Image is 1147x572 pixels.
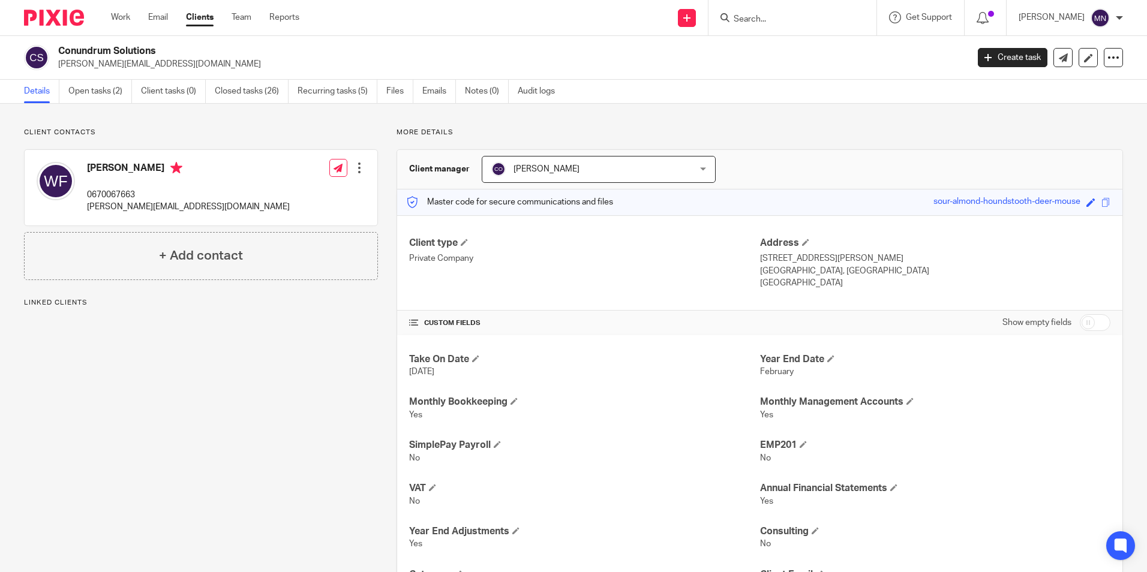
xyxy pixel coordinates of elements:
[24,128,378,137] p: Client contacts
[409,454,420,462] span: No
[409,163,470,175] h3: Client manager
[409,396,759,408] h4: Monthly Bookkeeping
[409,252,759,264] p: Private Company
[422,80,456,103] a: Emails
[409,237,759,249] h4: Client type
[269,11,299,23] a: Reports
[409,525,759,538] h4: Year End Adjustments
[409,353,759,366] h4: Take On Date
[159,246,243,265] h4: + Add contact
[978,48,1047,67] a: Create task
[760,439,1110,451] h4: EMP201
[732,14,840,25] input: Search
[760,396,1110,408] h4: Monthly Management Accounts
[1019,11,1085,23] p: [PERSON_NAME]
[58,45,779,58] h2: Conundrum Solutions
[24,10,84,26] img: Pixie
[760,525,1110,538] h4: Consulting
[491,162,506,176] img: svg%3E
[141,80,206,103] a: Client tasks (0)
[386,80,413,103] a: Files
[760,497,773,505] span: Yes
[68,80,132,103] a: Open tasks (2)
[186,11,214,23] a: Clients
[409,411,422,419] span: Yes
[406,196,613,208] p: Master code for secure communications and files
[1091,8,1110,28] img: svg%3E
[58,58,960,70] p: [PERSON_NAME][EMAIL_ADDRESS][DOMAIN_NAME]
[215,80,289,103] a: Closed tasks (26)
[760,237,1110,249] h4: Address
[409,318,759,328] h4: CUSTOM FIELDS
[760,454,771,462] span: No
[465,80,509,103] a: Notes (0)
[760,368,794,376] span: February
[760,540,771,548] span: No
[409,497,420,505] span: No
[87,162,290,177] h4: [PERSON_NAME]
[760,353,1110,366] h4: Year End Date
[906,13,952,22] span: Get Support
[760,411,773,419] span: Yes
[87,201,290,213] p: [PERSON_NAME][EMAIL_ADDRESS][DOMAIN_NAME]
[760,265,1110,277] p: [GEOGRAPHIC_DATA], [GEOGRAPHIC_DATA]
[87,189,290,201] p: 0670067663
[409,439,759,451] h4: SimplePay Payroll
[24,298,378,308] p: Linked clients
[933,195,1080,209] div: sour-almond-houndstooth-deer-mouse
[409,368,434,376] span: [DATE]
[760,252,1110,264] p: [STREET_ADDRESS][PERSON_NAME]
[148,11,168,23] a: Email
[298,80,377,103] a: Recurring tasks (5)
[514,165,579,173] span: [PERSON_NAME]
[1002,317,1071,329] label: Show empty fields
[170,162,182,174] i: Primary
[111,11,130,23] a: Work
[397,128,1123,137] p: More details
[409,482,759,495] h4: VAT
[24,45,49,70] img: svg%3E
[24,80,59,103] a: Details
[760,482,1110,495] h4: Annual Financial Statements
[409,540,422,548] span: Yes
[37,162,75,200] img: svg%3E
[518,80,564,103] a: Audit logs
[760,277,1110,289] p: [GEOGRAPHIC_DATA]
[232,11,251,23] a: Team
